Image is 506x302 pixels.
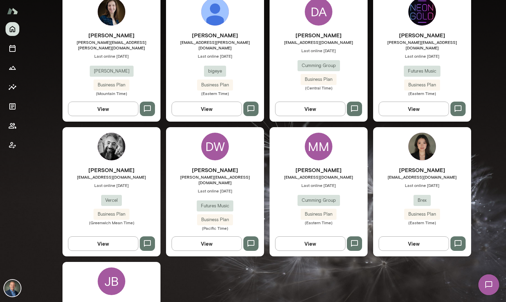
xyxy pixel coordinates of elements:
[204,68,226,75] span: bigeye
[166,91,264,96] span: (Eastern Time)
[6,138,19,152] button: Client app
[101,197,122,204] span: Vercel
[373,39,471,50] span: [PERSON_NAME][EMAIL_ADDRESS][DOMAIN_NAME]
[6,80,19,94] button: Insights
[379,236,449,251] button: View
[172,102,242,116] button: View
[6,61,19,75] button: Growth Plan
[62,31,160,39] h6: [PERSON_NAME]
[373,220,471,225] span: (Eastern Time)
[201,133,229,160] div: DW
[68,102,138,116] button: View
[62,182,160,188] span: Last online [DATE]
[270,182,368,188] span: Last online [DATE]
[98,133,125,160] img: Matt Cleghorn
[94,82,129,88] span: Business Plan
[166,53,264,59] span: Last online [DATE]
[373,182,471,188] span: Last online [DATE]
[270,166,368,174] h6: [PERSON_NAME]
[62,220,160,225] span: (Greenwich Mean Time)
[166,225,264,231] span: (Pacific Time)
[270,39,368,45] span: [EMAIL_ADDRESS][DOMAIN_NAME]
[62,39,160,50] span: [PERSON_NAME][EMAIL_ADDRESS][PERSON_NAME][DOMAIN_NAME]
[6,41,19,55] button: Sessions
[6,119,19,133] button: Members
[172,236,242,251] button: View
[62,91,160,96] span: (Mountain Time)
[379,102,449,116] button: View
[298,62,340,69] span: Cumming Group
[94,211,129,218] span: Business Plan
[4,280,21,296] img: Michael Alden
[270,48,368,53] span: Last online [DATE]
[404,82,440,88] span: Business Plan
[373,31,471,39] h6: [PERSON_NAME]
[197,82,233,88] span: Business Plan
[62,174,160,180] span: [EMAIL_ADDRESS][DOMAIN_NAME]
[404,68,440,75] span: Futures Music
[275,102,346,116] button: View
[298,197,340,204] span: Cumming Group
[408,133,436,160] img: Flora Zhang
[62,53,160,59] span: Last online [DATE]
[90,68,134,75] span: [PERSON_NAME]
[373,174,471,180] span: [EMAIL_ADDRESS][DOMAIN_NAME]
[301,211,337,218] span: Business Plan
[305,133,332,160] div: MM
[270,220,368,225] span: (Eastern Time)
[270,85,368,91] span: (Central Time)
[275,236,346,251] button: View
[166,31,264,39] h6: [PERSON_NAME]
[197,202,233,209] span: Futures Music
[413,197,431,204] span: Brex
[6,22,19,36] button: Home
[166,174,264,185] span: [PERSON_NAME][EMAIL_ADDRESS][DOMAIN_NAME]
[270,174,368,180] span: [EMAIL_ADDRESS][DOMAIN_NAME]
[404,211,440,218] span: Business Plan
[98,267,125,295] div: JB
[7,4,18,18] img: Mento
[68,236,138,251] button: View
[197,216,233,223] span: Business Plan
[373,166,471,174] h6: [PERSON_NAME]
[373,91,471,96] span: (Eastern Time)
[6,100,19,113] button: Documents
[270,31,368,39] h6: [PERSON_NAME]
[373,53,471,59] span: Last online [DATE]
[62,166,160,174] h6: [PERSON_NAME]
[166,166,264,174] h6: [PERSON_NAME]
[166,39,264,50] span: [EMAIL_ADDRESS][PERSON_NAME][DOMAIN_NAME]
[166,188,264,194] span: Last online [DATE]
[301,76,337,83] span: Business Plan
